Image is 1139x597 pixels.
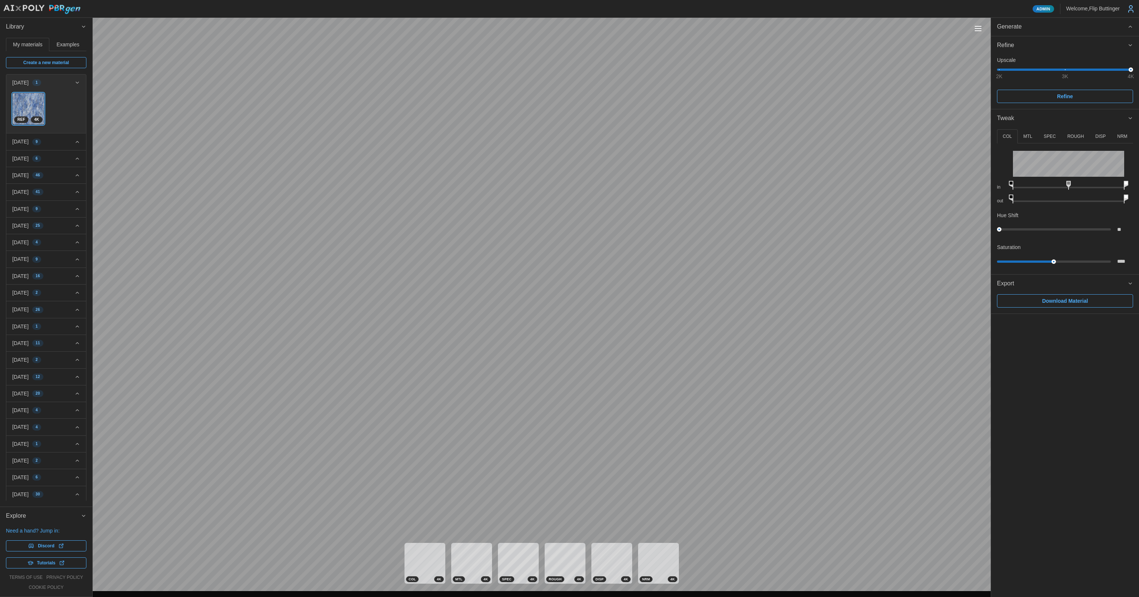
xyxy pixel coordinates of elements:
button: [DATE]6 [6,150,86,167]
button: [DATE]16 [6,268,86,284]
p: ROUGH [1067,133,1084,140]
p: [DATE] [12,407,29,414]
p: [DATE] [12,323,29,330]
span: 1 [36,80,38,86]
span: 25 [36,223,40,229]
p: [DATE] [12,457,29,464]
span: Generate [997,18,1128,36]
span: 4 K [624,577,628,582]
span: 4 K [34,117,39,123]
span: Library [6,18,81,36]
p: [DATE] [12,222,29,229]
span: Admin [1036,6,1050,12]
button: [DATE]9 [6,201,86,217]
span: My materials [13,42,42,47]
span: 20 [36,391,40,397]
p: Need a hand? Jump in: [6,527,86,534]
span: 4 K [530,577,535,582]
span: 26 [36,307,40,313]
div: Refine [991,54,1139,109]
button: [DATE]4 [6,234,86,251]
span: 46 [36,172,40,178]
button: [DATE]30 [6,486,86,503]
button: Download Material [997,294,1133,308]
p: [DATE] [12,356,29,364]
img: AIxPoly PBRgen [3,4,81,14]
p: [DATE] [12,188,29,196]
button: [DATE]2 [6,285,86,301]
div: Refine [997,41,1128,50]
button: [DATE]11 [6,335,86,351]
p: Welcome, Flip Buttinger [1066,5,1120,12]
span: SPEC [502,577,512,582]
p: [DATE] [12,306,29,313]
p: [DATE] [12,205,29,213]
span: 9 [36,256,38,262]
span: 4 [36,424,38,430]
button: [DATE]1 [6,318,86,335]
span: 4 [36,407,38,413]
button: [DATE]6 [6,469,86,485]
span: 12 [36,374,40,380]
p: [DATE] [12,255,29,263]
button: [DATE]1 [6,436,86,452]
span: 9 [36,206,38,212]
p: Saturation [997,243,1021,251]
p: [DATE] [12,474,29,481]
p: [DATE] [12,172,29,179]
p: [DATE] [12,440,29,448]
p: Upscale [997,56,1133,64]
div: Export [991,292,1139,314]
p: [DATE] [12,138,29,145]
span: 9 [36,139,38,145]
p: out [997,198,1007,204]
a: Discord [6,540,86,551]
button: [DATE]41 [6,184,86,200]
button: [DATE]12 [6,369,86,385]
span: DISP [595,577,604,582]
button: Refine [991,36,1139,54]
p: [DATE] [12,79,29,86]
button: [DATE]2 [6,452,86,469]
button: [DATE]26 [6,301,86,318]
span: 4 K [437,577,441,582]
p: [DATE] [12,239,29,246]
button: Refine [997,90,1133,103]
span: 4 K [577,577,581,582]
button: [DATE]9 [6,251,86,267]
img: WxuO1StyQ65QEsJLzvo0 [13,93,44,125]
span: MTL [455,577,462,582]
div: Tweak [991,127,1139,274]
p: MTL [1023,133,1032,140]
p: [DATE] [12,272,29,280]
button: [DATE]4 [6,402,86,418]
span: 1 [36,324,38,329]
a: privacy policy [46,574,83,581]
span: 2 [36,357,38,363]
p: in [997,184,1007,190]
div: [DATE]1 [6,91,86,133]
p: COL [1003,133,1012,140]
a: Tutorials [6,557,86,568]
span: 6 [36,474,38,480]
a: cookie policy [29,584,63,591]
span: 4 [36,239,38,245]
span: Tutorials [37,558,56,568]
span: 2 [36,290,38,296]
span: NRM [642,577,650,582]
a: Create a new material [6,57,86,68]
p: [DATE] [12,155,29,162]
span: Examples [57,42,79,47]
span: Export [997,275,1128,293]
button: [DATE]9 [6,133,86,150]
p: [DATE] [12,491,29,498]
span: ROUGH [549,577,562,582]
button: Generate [991,18,1139,36]
span: 2 [36,458,38,464]
span: Explore [6,507,81,525]
span: Create a new material [23,57,69,68]
span: 30 [36,491,40,497]
button: Export [991,275,1139,293]
p: [DATE] [12,289,29,296]
p: [DATE] [12,423,29,431]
